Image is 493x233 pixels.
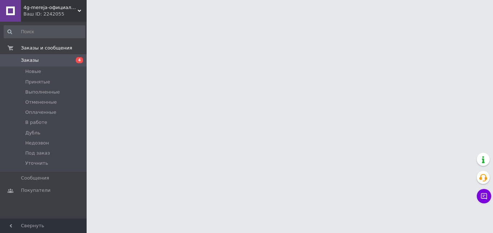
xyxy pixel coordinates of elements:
[25,68,41,75] span: Новые
[21,175,49,181] span: Сообщения
[21,187,51,194] span: Покупатели
[25,140,49,146] span: Недозвон
[76,57,83,63] span: 4
[25,160,48,167] span: Уточнить
[21,45,72,51] span: Заказы и сообщения
[25,150,50,156] span: Под заказ
[23,4,78,11] span: 4g-mereja-официальный дилер компаний Vodafone, Kyivstar, Lifecell
[4,25,85,38] input: Поиск
[23,11,87,17] div: Ваш ID: 2242055
[25,89,60,95] span: Выполненные
[25,130,40,136] span: Дубль
[25,109,56,116] span: Оплаченные
[25,119,47,126] span: В работе
[25,79,50,85] span: Принятые
[477,189,491,203] button: Чат с покупателем
[25,99,57,105] span: Отмененные
[21,57,39,64] span: Заказы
